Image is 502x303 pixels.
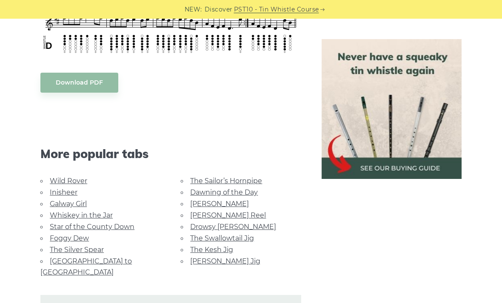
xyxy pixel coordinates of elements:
a: [PERSON_NAME] Jig [190,257,260,265]
a: The Sailor’s Hornpipe [190,177,262,185]
a: Download PDF [40,73,118,93]
a: Star of the County Down [50,223,134,231]
a: Wild Rover [50,177,87,185]
a: [PERSON_NAME] [190,200,249,208]
a: Drowsy [PERSON_NAME] [190,223,276,231]
a: The Silver Spear [50,246,104,254]
a: Inisheer [50,188,77,196]
a: The Kesh Jig [190,246,233,254]
a: [GEOGRAPHIC_DATA] to [GEOGRAPHIC_DATA] [40,257,132,276]
a: The Swallowtail Jig [190,234,254,242]
a: Foggy Dew [50,234,89,242]
img: tin whistle buying guide [322,39,462,179]
a: Whiskey in the Jar [50,211,113,219]
span: More popular tabs [40,147,301,161]
a: Galway Girl [50,200,87,208]
span: Discover [205,5,233,14]
span: NEW: [185,5,202,14]
a: [PERSON_NAME] Reel [190,211,266,219]
a: PST10 - Tin Whistle Course [234,5,319,14]
a: Dawning of the Day [190,188,258,196]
